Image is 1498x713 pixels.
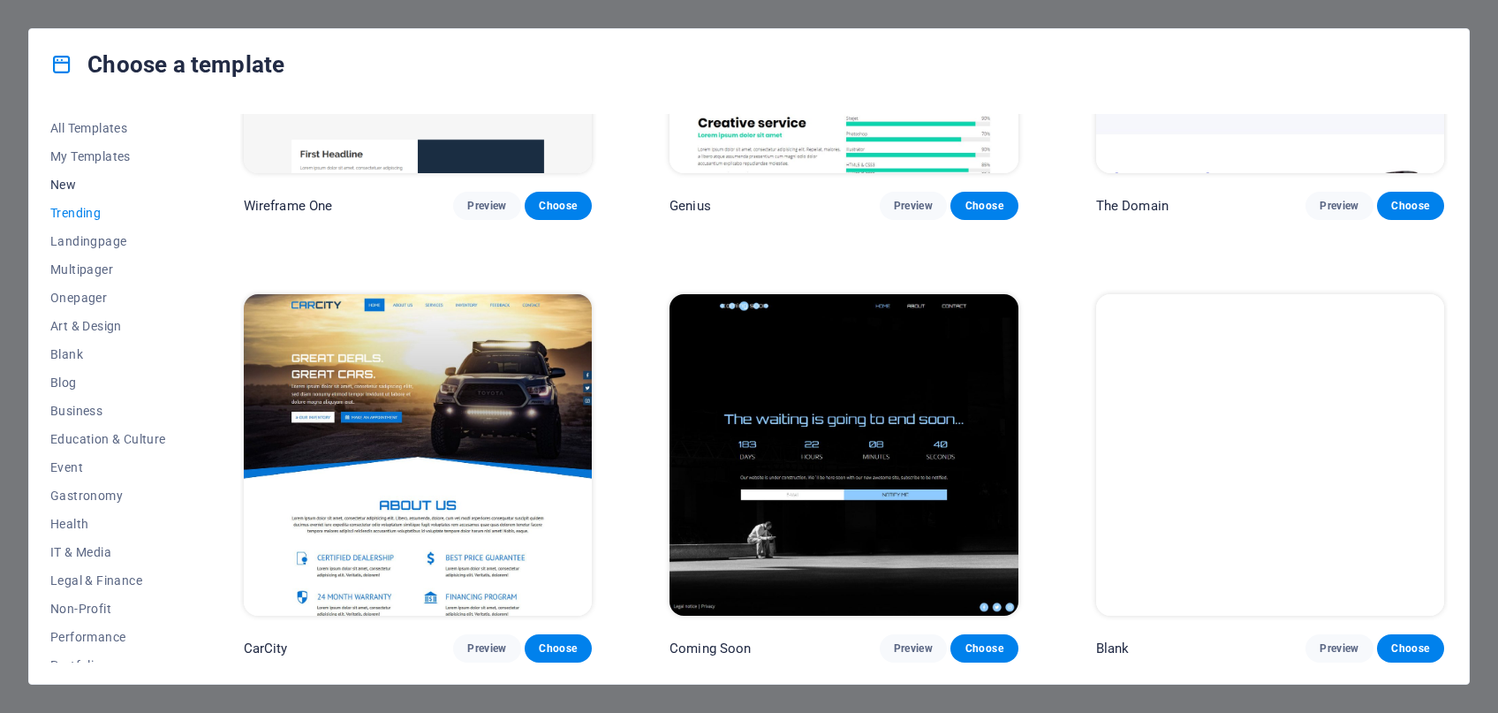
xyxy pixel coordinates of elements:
[670,294,1018,615] img: Coming Soon
[50,453,166,482] button: Event
[50,545,166,559] span: IT & Media
[50,489,166,503] span: Gastronomy
[1391,641,1430,656] span: Choose
[1320,641,1358,656] span: Preview
[50,623,166,651] button: Performance
[950,192,1018,220] button: Choose
[50,142,166,171] button: My Templates
[50,517,166,531] span: Health
[1391,199,1430,213] span: Choose
[50,510,166,538] button: Health
[244,294,592,615] img: CarCity
[453,634,520,663] button: Preview
[1096,294,1444,615] img: Blank
[50,573,166,588] span: Legal & Finance
[880,634,947,663] button: Preview
[50,602,166,616] span: Non-Profit
[539,641,578,656] span: Choose
[50,178,166,192] span: New
[50,50,284,79] h4: Choose a template
[50,149,166,163] span: My Templates
[244,197,333,215] p: Wireframe One
[50,312,166,340] button: Art & Design
[50,171,166,199] button: New
[50,538,166,566] button: IT & Media
[1377,634,1444,663] button: Choose
[880,192,947,220] button: Preview
[50,651,166,679] button: Portfolio
[1096,640,1130,657] p: Blank
[50,482,166,510] button: Gastronomy
[539,199,578,213] span: Choose
[670,197,711,215] p: Genius
[50,319,166,333] span: Art & Design
[50,397,166,425] button: Business
[965,199,1003,213] span: Choose
[1305,192,1373,220] button: Preview
[50,630,166,644] span: Performance
[50,206,166,220] span: Trending
[50,566,166,595] button: Legal & Finance
[453,192,520,220] button: Preview
[50,114,166,142] button: All Templates
[50,262,166,277] span: Multipager
[894,199,933,213] span: Preview
[50,658,166,672] span: Portfolio
[50,368,166,397] button: Blog
[50,347,166,361] span: Blank
[525,634,592,663] button: Choose
[244,640,288,657] p: CarCity
[1305,634,1373,663] button: Preview
[950,634,1018,663] button: Choose
[467,199,506,213] span: Preview
[894,641,933,656] span: Preview
[50,432,166,446] span: Education & Culture
[1377,192,1444,220] button: Choose
[50,595,166,623] button: Non-Profit
[1320,199,1358,213] span: Preview
[50,227,166,255] button: Landingpage
[467,641,506,656] span: Preview
[50,404,166,418] span: Business
[50,284,166,312] button: Onepager
[50,340,166,368] button: Blank
[50,375,166,390] span: Blog
[50,255,166,284] button: Multipager
[50,234,166,248] span: Landingpage
[525,192,592,220] button: Choose
[50,199,166,227] button: Trending
[965,641,1003,656] span: Choose
[50,460,166,474] span: Event
[1096,197,1169,215] p: The Domain
[50,291,166,305] span: Onepager
[50,425,166,453] button: Education & Culture
[670,640,752,657] p: Coming Soon
[50,121,166,135] span: All Templates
